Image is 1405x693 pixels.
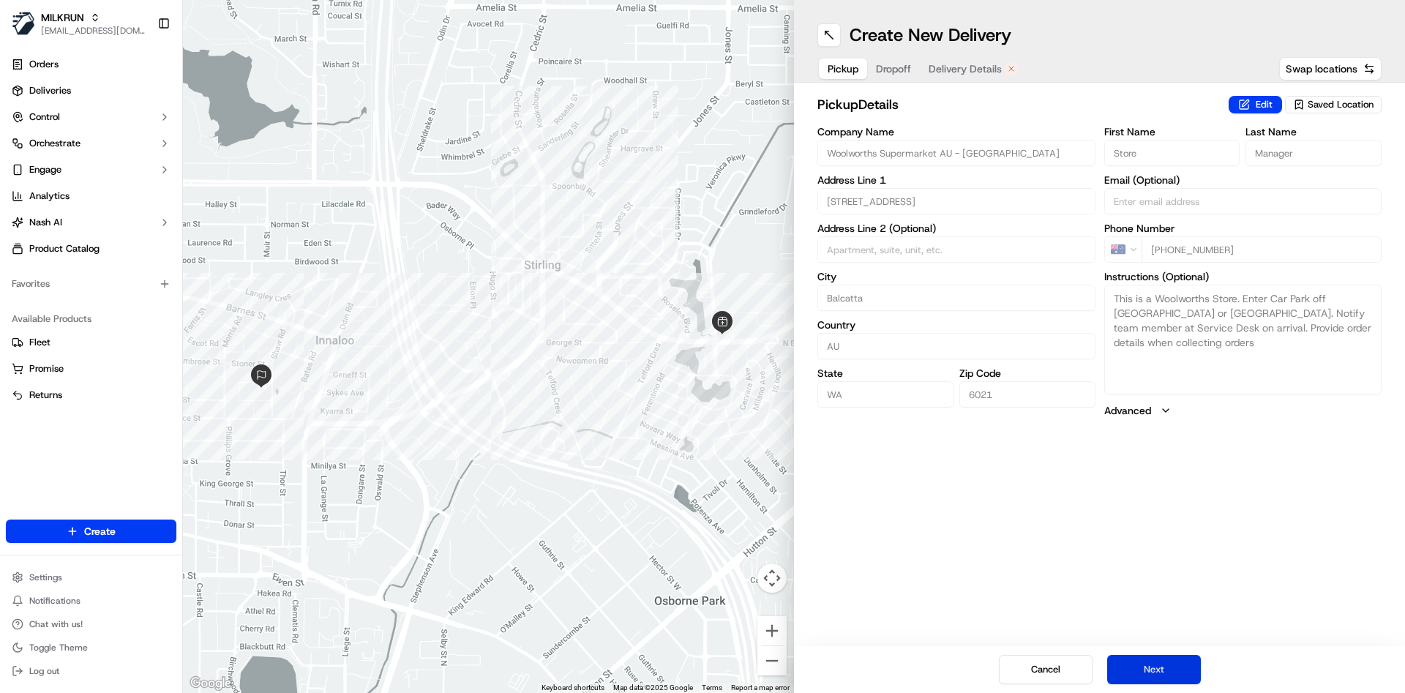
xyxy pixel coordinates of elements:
span: Product Catalog [29,242,100,255]
span: Returns [29,389,62,402]
label: State [817,368,953,378]
span: Orchestrate [29,137,80,150]
span: Engage [29,163,61,176]
button: Swap locations [1279,57,1382,80]
label: Zip Code [959,368,1095,378]
button: MILKRUNMILKRUN[EMAIL_ADDRESS][DOMAIN_NAME] [6,6,151,41]
input: Enter state [817,381,953,408]
button: Promise [6,357,176,381]
label: First Name [1104,127,1240,137]
input: Enter company name [817,140,1095,166]
input: Enter city [817,285,1095,311]
a: Product Catalog [6,237,176,261]
button: Toggle Theme [6,637,176,658]
a: Orders [6,53,176,76]
span: Settings [29,572,62,583]
label: Address Line 2 (Optional) [817,223,1095,233]
a: Deliveries [6,79,176,102]
input: Enter last name [1245,140,1382,166]
label: Phone Number [1104,223,1382,233]
button: Saved Location [1285,94,1382,115]
button: Keyboard shortcuts [542,683,604,693]
label: Instructions (Optional) [1104,271,1382,282]
span: Toggle Theme [29,642,88,653]
button: Returns [6,383,176,407]
label: Advanced [1104,403,1151,418]
a: Promise [12,362,171,375]
span: Control [29,110,60,124]
label: Address Line 1 [817,175,1095,185]
span: Notifications [29,595,80,607]
button: Cancel [999,655,1093,684]
button: Advanced [1104,403,1382,418]
input: Enter email address [1104,188,1382,214]
h2: pickup Details [817,94,1220,115]
textarea: This is a Woolworths Store. Enter Car Park off [GEOGRAPHIC_DATA] or [GEOGRAPHIC_DATA]. Notify tea... [1104,285,1382,394]
button: Log out [6,661,176,681]
span: Saved Location [1308,98,1374,111]
a: Fleet [12,336,171,349]
span: Chat with us! [29,618,83,630]
label: City [817,271,1095,282]
span: Promise [29,362,64,375]
span: Pickup [828,61,858,76]
label: Email (Optional) [1104,175,1382,185]
a: Terms (opens in new tab) [702,683,722,692]
a: Returns [12,389,171,402]
img: Google [187,674,235,693]
h1: Create New Delivery [850,23,1011,47]
input: Apartment, suite, unit, etc. [817,236,1095,263]
button: Fleet [6,331,176,354]
button: Orchestrate [6,132,176,155]
label: Last Name [1245,127,1382,137]
a: Open this area in Google Maps (opens a new window) [187,674,235,693]
button: Notifications [6,591,176,611]
span: Deliveries [29,84,71,97]
button: Nash AI [6,211,176,234]
a: Analytics [6,184,176,208]
span: Dropoff [876,61,911,76]
button: [EMAIL_ADDRESS][DOMAIN_NAME] [41,25,146,37]
input: Enter zip code [959,381,1095,408]
img: MILKRUN [12,12,35,35]
button: Settings [6,567,176,588]
button: Map camera controls [757,563,787,593]
label: Country [817,320,1095,330]
span: Swap locations [1286,61,1357,76]
a: Report a map error [731,683,790,692]
span: Log out [29,665,59,677]
button: Zoom out [757,646,787,675]
input: Enter country [817,333,1095,359]
button: Zoom in [757,616,787,645]
span: Analytics [29,190,70,203]
div: Favorites [6,272,176,296]
button: Create [6,520,176,543]
button: Edit [1229,96,1282,113]
button: Chat with us! [6,614,176,634]
span: Map data ©2025 Google [613,683,693,692]
input: Enter address [817,188,1095,214]
button: Control [6,105,176,129]
span: Orders [29,58,59,71]
span: Fleet [29,336,50,349]
button: Next [1107,655,1201,684]
input: Enter first name [1104,140,1240,166]
span: Create [84,524,116,539]
button: Engage [6,158,176,181]
span: Delivery Details [929,61,1002,76]
button: MILKRUN [41,10,84,25]
input: Enter phone number [1142,236,1382,263]
div: Available Products [6,307,176,331]
span: Nash AI [29,216,62,229]
label: Company Name [817,127,1095,137]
